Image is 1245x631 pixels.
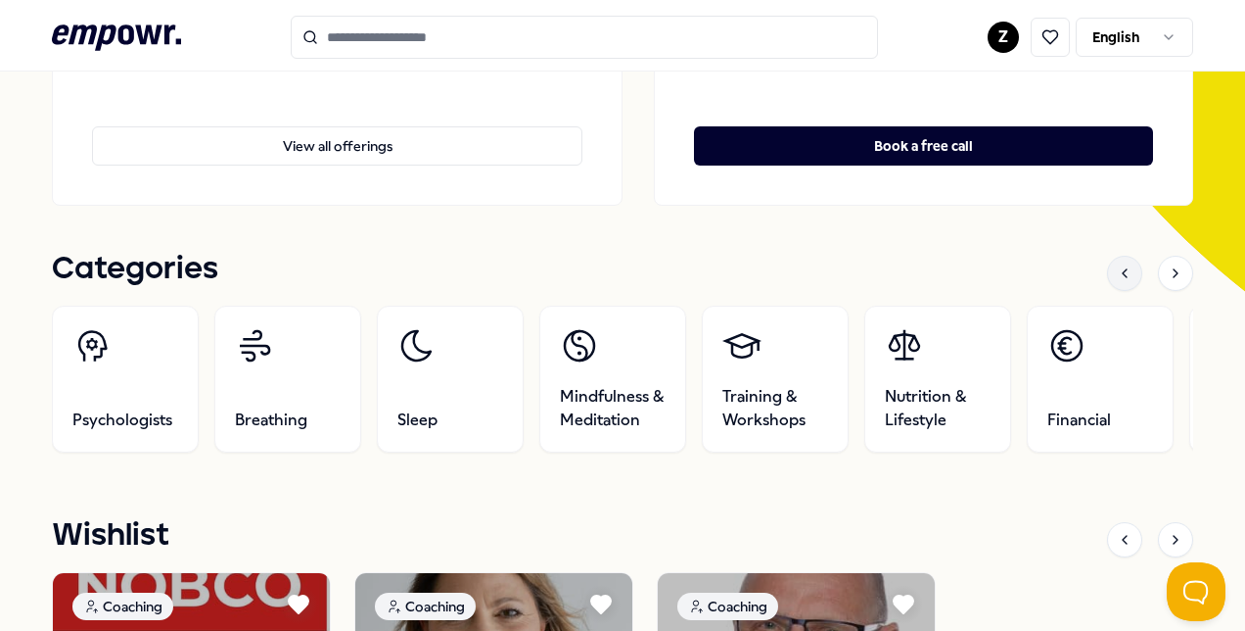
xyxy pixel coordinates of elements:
a: Nutrition & Lifestyle [864,306,1011,453]
a: Sleep [377,306,524,453]
a: Financial [1027,306,1174,453]
button: Z [988,22,1019,53]
a: Breathing [214,306,361,453]
div: Coaching [375,593,476,620]
div: Coaching [72,593,173,620]
span: Nutrition & Lifestyle [885,385,991,432]
button: Book a free call [694,126,1153,166]
span: Financial [1047,409,1111,432]
button: View all offerings [92,126,582,166]
h1: Wishlist [52,511,169,560]
a: View all offerings [92,95,582,166]
span: Breathing [235,409,307,432]
span: Training & Workshops [722,385,828,432]
a: Training & Workshops [702,306,849,453]
iframe: Help Scout Beacon - Open [1167,562,1225,621]
a: Mindfulness & Meditation [539,306,686,453]
h1: Categories [52,245,218,294]
a: Psychologists [52,306,199,453]
span: Mindfulness & Meditation [560,385,666,432]
span: Psychologists [72,409,172,432]
div: Coaching [677,593,778,620]
input: Search for products, categories or subcategories [291,16,878,59]
span: Sleep [397,409,438,432]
